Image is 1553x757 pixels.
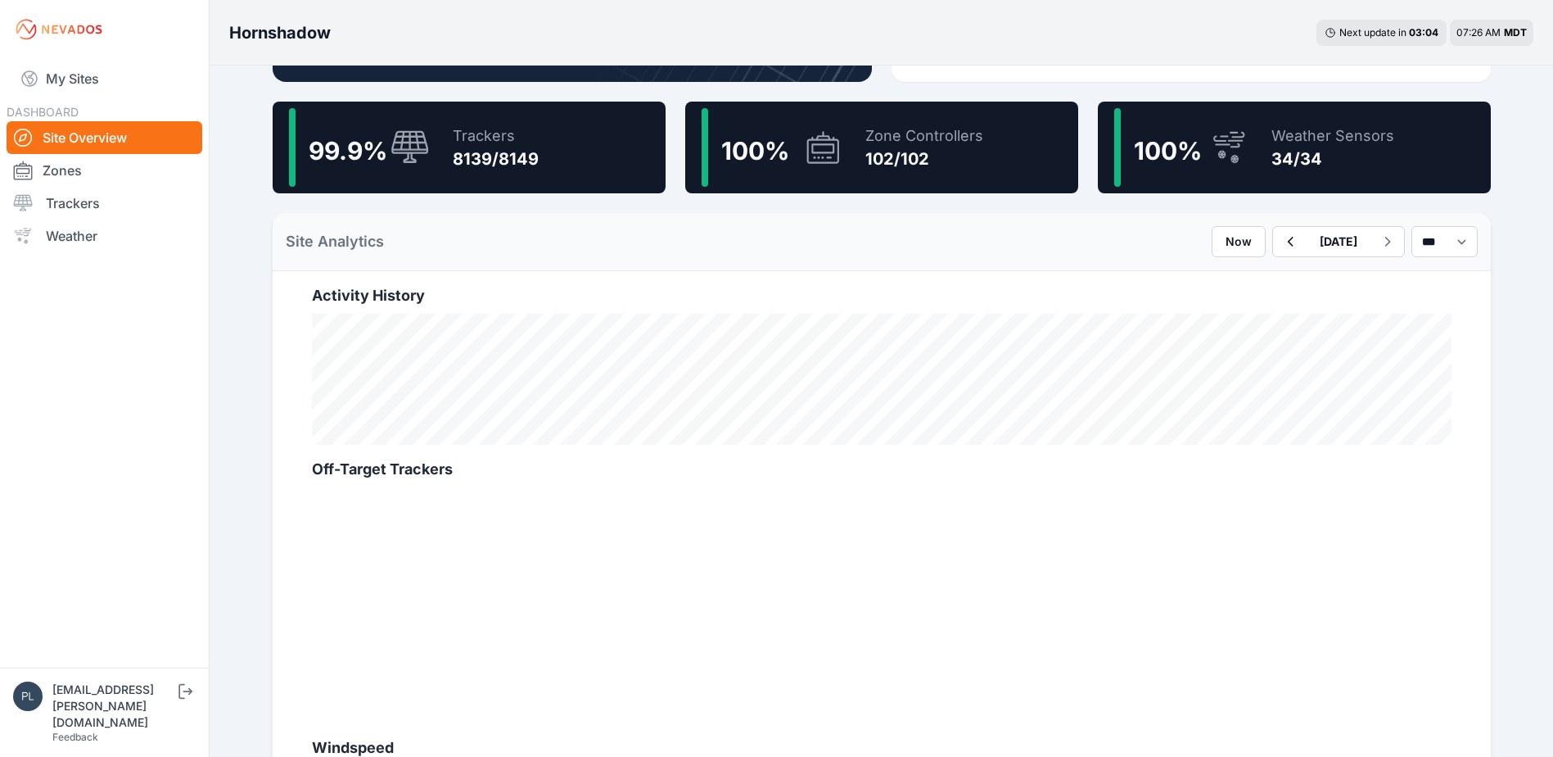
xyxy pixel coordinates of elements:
span: Next update in [1339,26,1406,39]
span: 99.9 % [309,136,387,165]
div: 102/102 [865,147,983,170]
h2: Activity History [312,284,1451,307]
a: My Sites [7,59,202,98]
div: Trackers [453,125,539,147]
div: 34/34 [1271,147,1394,170]
div: Weather Sensors [1271,125,1394,147]
img: plsmith@sundt.com [13,682,43,711]
span: 100 % [721,136,789,165]
h2: Site Analytics [286,230,384,253]
h2: Off-Target Trackers [312,458,1451,481]
a: 100%Weather Sensors34/34 [1098,102,1491,193]
div: Zone Controllers [865,125,983,147]
a: Zones [7,154,202,187]
div: 8139/8149 [453,147,539,170]
a: Weather [7,220,202,252]
img: Nevados [13,16,105,43]
a: Site Overview [7,121,202,154]
span: MDT [1504,26,1527,39]
a: 100%Zone Controllers102/102 [685,102,1078,193]
button: [DATE] [1307,227,1370,256]
a: 99.9%Trackers8139/8149 [273,102,666,193]
div: 03 : 04 [1409,26,1438,39]
span: DASHBOARD [7,105,79,119]
h3: Hornshadow [229,21,331,44]
a: Trackers [7,187,202,220]
nav: Breadcrumb [229,11,331,54]
div: [EMAIL_ADDRESS][PERSON_NAME][DOMAIN_NAME] [52,682,175,731]
span: 07:26 AM [1456,26,1501,39]
span: 100 % [1134,136,1202,165]
a: Feedback [52,731,98,743]
button: Now [1212,226,1266,257]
